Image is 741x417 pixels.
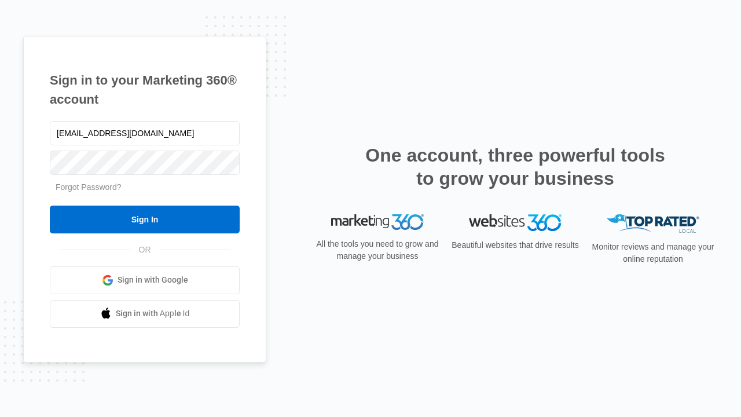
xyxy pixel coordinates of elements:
[469,214,562,231] img: Websites 360
[50,300,240,328] a: Sign in with Apple Id
[362,144,669,190] h2: One account, three powerful tools to grow your business
[116,308,190,320] span: Sign in with Apple Id
[131,244,159,256] span: OR
[450,239,580,251] p: Beautiful websites that drive results
[313,238,442,262] p: All the tools you need to grow and manage your business
[331,214,424,231] img: Marketing 360
[118,274,188,286] span: Sign in with Google
[50,71,240,109] h1: Sign in to your Marketing 360® account
[50,206,240,233] input: Sign In
[588,241,718,265] p: Monitor reviews and manage your online reputation
[50,121,240,145] input: Email
[50,266,240,294] a: Sign in with Google
[56,182,122,192] a: Forgot Password?
[607,214,699,233] img: Top Rated Local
